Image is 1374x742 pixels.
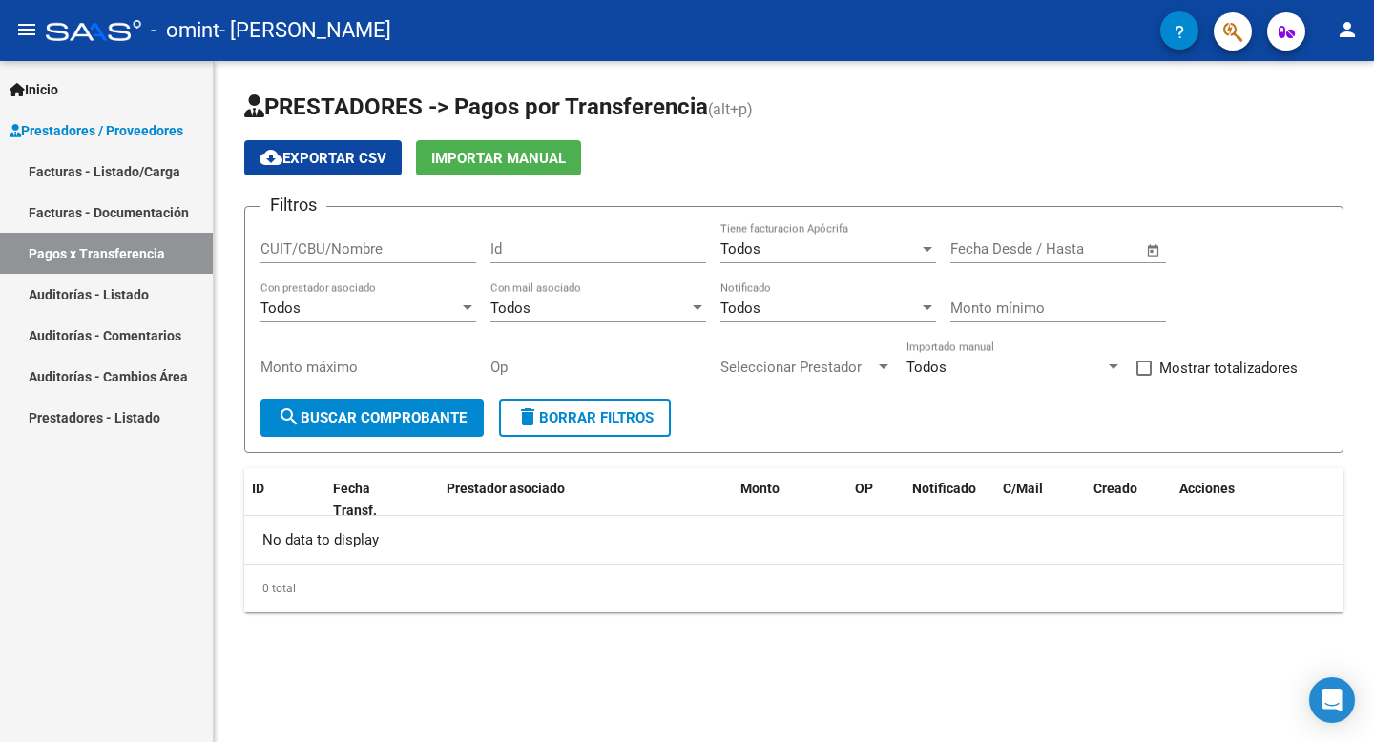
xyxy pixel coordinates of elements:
[733,468,847,531] datatable-header-cell: Monto
[708,100,753,118] span: (alt+p)
[516,409,654,426] span: Borrar Filtros
[720,299,760,317] span: Todos
[490,299,531,317] span: Todos
[252,481,264,496] span: ID
[1143,239,1165,261] button: Open calendar
[1003,481,1043,496] span: C/Mail
[905,468,995,531] datatable-header-cell: Notificado
[260,399,484,437] button: Buscar Comprobante
[499,399,671,437] button: Borrar Filtros
[847,468,905,531] datatable-header-cell: OP
[244,468,325,531] datatable-header-cell: ID
[325,468,411,531] datatable-header-cell: Fecha Transf.
[720,240,760,258] span: Todos
[10,79,58,100] span: Inicio
[278,405,301,428] mat-icon: search
[1093,481,1137,496] span: Creado
[1159,357,1298,380] span: Mostrar totalizadores
[416,140,581,175] button: Importar Manual
[10,120,183,141] span: Prestadores / Proveedores
[151,10,219,52] span: - omint
[1172,468,1343,531] datatable-header-cell: Acciones
[439,468,733,531] datatable-header-cell: Prestador asociado
[244,93,708,120] span: PRESTADORES -> Pagos por Transferencia
[244,565,1343,612] div: 0 total
[260,146,282,169] mat-icon: cloud_download
[740,481,780,496] span: Monto
[278,409,467,426] span: Buscar Comprobante
[720,359,875,376] span: Seleccionar Prestador
[950,240,1028,258] input: Fecha inicio
[855,481,873,496] span: OP
[15,18,38,41] mat-icon: menu
[260,192,326,218] h3: Filtros
[260,299,301,317] span: Todos
[333,481,377,518] span: Fecha Transf.
[260,150,386,167] span: Exportar CSV
[516,405,539,428] mat-icon: delete
[1336,18,1359,41] mat-icon: person
[447,481,565,496] span: Prestador asociado
[244,516,1343,564] div: No data to display
[906,359,947,376] span: Todos
[219,10,391,52] span: - [PERSON_NAME]
[244,140,402,175] button: Exportar CSV
[912,481,976,496] span: Notificado
[1086,468,1172,531] datatable-header-cell: Creado
[1309,677,1355,723] div: Open Intercom Messenger
[431,150,566,167] span: Importar Manual
[1179,481,1235,496] span: Acciones
[995,468,1086,531] datatable-header-cell: C/Mail
[1045,240,1137,258] input: Fecha fin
